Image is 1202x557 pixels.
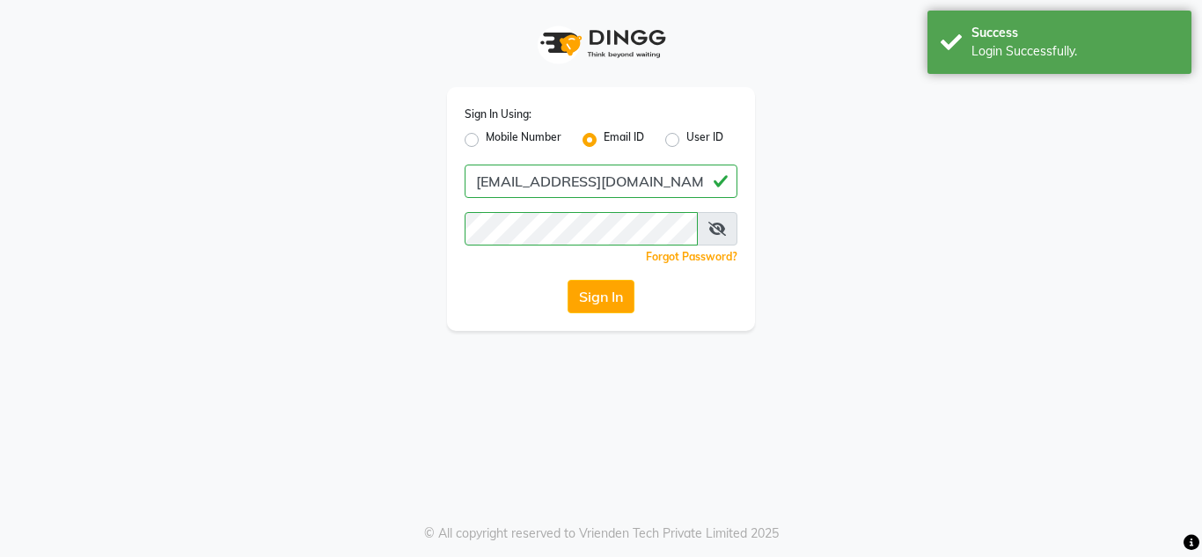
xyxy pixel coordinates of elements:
div: Login Successfully. [971,42,1178,61]
label: Sign In Using: [465,106,531,122]
label: Email ID [604,129,644,150]
label: User ID [686,129,723,150]
button: Sign In [568,280,634,313]
div: Success [971,24,1178,42]
input: Username [465,165,737,198]
a: Forgot Password? [646,250,737,263]
img: logo1.svg [531,18,671,70]
input: Username [465,212,698,246]
label: Mobile Number [486,129,561,150]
